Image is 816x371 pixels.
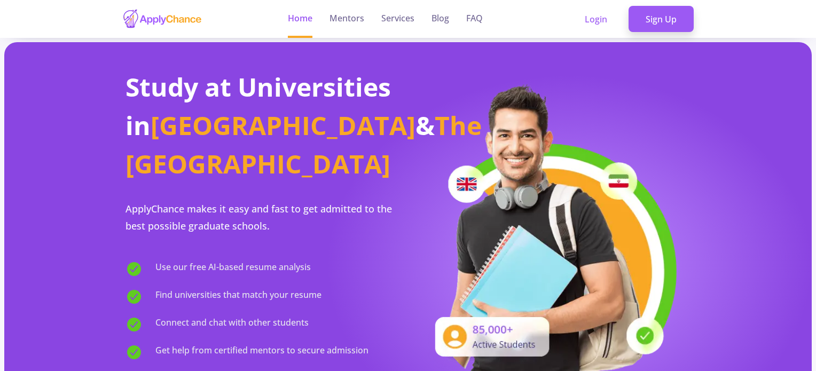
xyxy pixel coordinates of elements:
[125,69,391,143] span: Study at Universities in
[155,344,368,361] span: Get help from certified mentors to secure admission
[122,9,202,29] img: applychance logo
[155,316,309,333] span: Connect and chat with other students
[155,261,311,278] span: Use our free AI-based resume analysis
[151,108,415,143] span: [GEOGRAPHIC_DATA]
[415,108,435,143] span: &
[629,6,694,33] a: Sign Up
[125,202,392,232] span: ApplyChance makes it easy and fast to get admitted to the best possible graduate schools.
[568,6,624,33] a: Login
[155,288,321,305] span: Find universities that match your resume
